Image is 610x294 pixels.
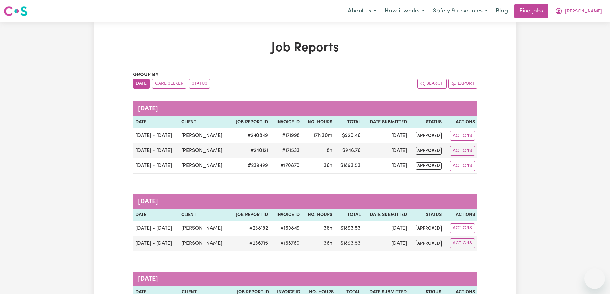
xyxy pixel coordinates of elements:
[450,146,475,156] button: Actions
[179,116,230,128] th: Client
[271,158,302,174] td: #170870
[133,79,150,89] button: sort invoices by date
[416,162,442,170] span: approved
[324,241,332,246] span: 36 hours
[324,163,332,168] span: 36 hours
[302,116,335,128] th: No. Hours
[450,131,475,141] button: Actions
[450,223,475,233] button: Actions
[133,272,477,286] caption: [DATE]
[179,236,230,251] td: [PERSON_NAME]
[230,209,271,221] th: Job Report ID
[189,79,210,89] button: sort invoices by paid status
[565,8,602,15] span: [PERSON_NAME]
[416,132,442,139] span: approved
[335,209,363,221] th: Total
[416,147,442,155] span: approved
[444,209,477,221] th: Actions
[179,158,230,174] td: [PERSON_NAME]
[363,221,410,236] td: [DATE]
[133,158,179,174] td: [DATE] - [DATE]
[271,221,302,236] td: #169849
[230,128,271,143] td: # 240849
[450,238,475,248] button: Actions
[416,225,442,232] span: approved
[363,128,410,143] td: [DATE]
[152,79,186,89] button: sort invoices by care seeker
[514,4,548,18] a: Find jobs
[230,221,271,236] td: # 238192
[335,143,363,158] td: $ 946.76
[410,116,444,128] th: Status
[302,209,335,221] th: No. Hours
[179,128,230,143] td: [PERSON_NAME]
[179,143,230,158] td: [PERSON_NAME]
[448,79,477,89] button: Export
[335,221,363,236] td: $ 1893.53
[133,128,179,143] td: [DATE] - [DATE]
[4,4,28,19] a: Careseekers logo
[133,101,477,116] caption: [DATE]
[363,143,410,158] td: [DATE]
[230,143,271,158] td: # 240121
[271,116,302,128] th: Invoice ID
[179,221,230,236] td: [PERSON_NAME]
[133,221,179,236] td: [DATE] - [DATE]
[179,209,230,221] th: Client
[133,236,179,251] td: [DATE] - [DATE]
[4,5,28,17] img: Careseekers logo
[363,209,410,221] th: Date Submitted
[492,4,512,18] a: Blog
[230,236,271,251] td: # 236715
[313,133,332,138] span: 17 hours 30 minutes
[271,236,302,251] td: #168760
[363,158,410,174] td: [DATE]
[133,194,477,209] caption: [DATE]
[416,240,442,247] span: approved
[230,116,271,128] th: Job Report ID
[271,143,302,158] td: #171533
[133,72,160,77] span: Group by:
[230,158,271,174] td: # 239499
[335,158,363,174] td: $ 1893.53
[363,116,410,128] th: Date Submitted
[444,116,477,128] th: Actions
[450,161,475,171] button: Actions
[410,209,444,221] th: Status
[380,4,429,18] button: How it works
[133,143,179,158] td: [DATE] - [DATE]
[325,148,332,153] span: 18 hours
[551,4,606,18] button: My Account
[335,128,363,143] td: $ 920.46
[271,209,302,221] th: Invoice ID
[429,4,492,18] button: Safety & resources
[133,40,477,56] h1: Job Reports
[363,236,410,251] td: [DATE]
[335,236,363,251] td: $ 1893.53
[344,4,380,18] button: About us
[133,209,179,221] th: Date
[271,128,302,143] td: #171998
[417,79,447,89] button: Search
[584,268,605,289] iframe: Button to launch messaging window
[335,116,363,128] th: Total
[324,226,332,231] span: 36 hours
[133,116,179,128] th: Date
